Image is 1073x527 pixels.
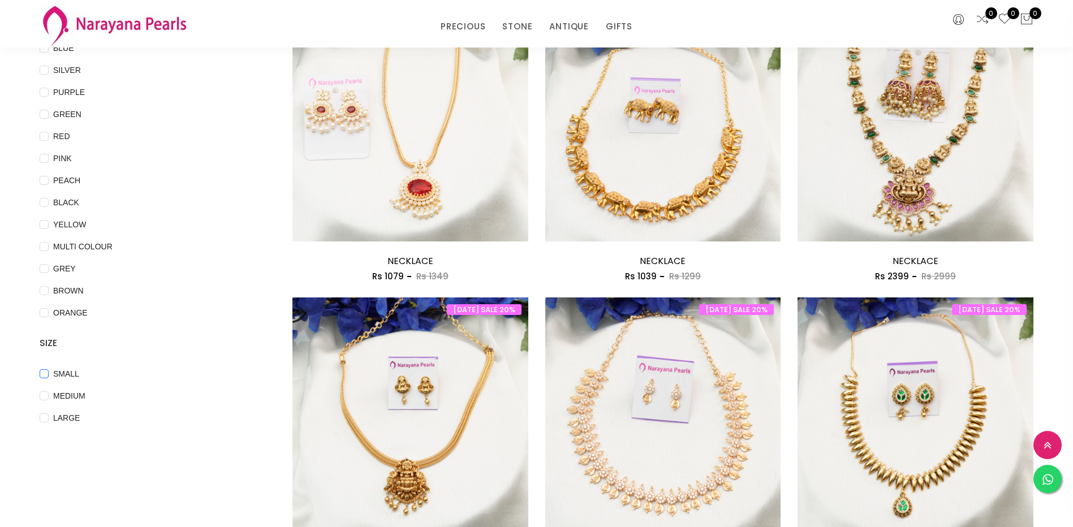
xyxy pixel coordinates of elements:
span: BLACK [49,196,84,209]
a: 0 [976,12,989,27]
a: 0 [998,12,1011,27]
span: MULTI COLOUR [49,240,117,253]
span: [DATE] SALE 20% [447,304,522,315]
span: LARGE [49,412,84,424]
span: ORANGE [49,306,92,319]
a: PRECIOUS [441,18,485,35]
a: NECKLACE [640,254,686,267]
span: 0 [985,7,997,19]
span: 0 [1007,7,1019,19]
a: GIFTS [606,18,632,35]
h4: SIZE [40,336,258,350]
span: [DATE] SALE 20% [952,304,1027,315]
span: Rs 2399 [875,270,909,282]
span: BLUE [49,42,79,54]
a: ANTIQUE [549,18,589,35]
span: Rs 1349 [416,270,449,282]
span: GREEN [49,108,86,120]
span: PURPLE [49,86,89,98]
span: [DATE] SALE 20% [699,304,774,315]
span: SILVER [49,64,85,76]
span: Rs 1299 [669,270,701,282]
a: NECKLACE [387,254,433,267]
span: 0 [1029,7,1041,19]
span: PEACH [49,174,85,187]
span: SMALL [49,368,84,380]
span: GREY [49,262,80,275]
span: BROWN [49,284,88,297]
a: NECKLACE [893,254,938,267]
span: Rs 2999 [921,270,956,282]
a: STONE [502,18,532,35]
span: Rs 1079 [372,270,404,282]
span: MEDIUM [49,390,90,402]
span: PINK [49,152,76,165]
span: YELLOW [49,218,91,231]
span: RED [49,130,75,142]
button: 0 [1020,12,1033,27]
span: Rs 1039 [625,270,657,282]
